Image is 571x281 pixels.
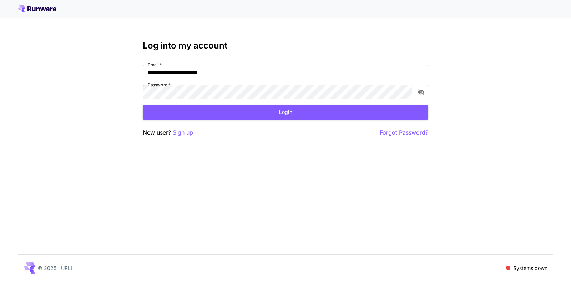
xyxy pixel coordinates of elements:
label: Email [148,62,162,68]
p: New user? [143,128,193,137]
button: Login [143,105,428,120]
h3: Log into my account [143,41,428,51]
button: toggle password visibility [415,86,428,99]
p: © 2025, [URL] [38,264,72,272]
p: Systems down [513,264,547,272]
button: Sign up [173,128,193,137]
label: Password [148,82,171,88]
button: Forgot Password? [380,128,428,137]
